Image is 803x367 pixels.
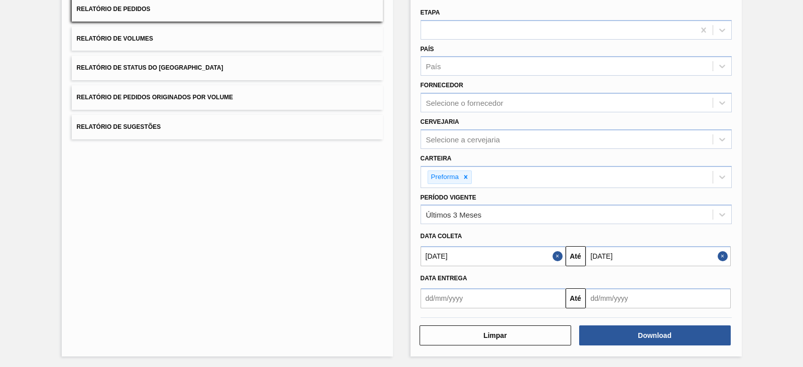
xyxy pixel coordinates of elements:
[77,123,161,130] span: Relatório de Sugestões
[553,246,566,266] button: Close
[586,246,731,266] input: dd/mm/yyyy
[586,288,731,308] input: dd/mm/yyyy
[421,9,440,16] label: Etapa
[421,46,434,53] label: País
[426,135,500,143] div: Selecione a cervejaria
[421,194,476,201] label: Período Vigente
[72,56,383,80] button: Relatório de Status do [GEOGRAPHIC_DATA]
[77,35,153,42] span: Relatório de Volumes
[421,246,566,266] input: dd/mm/yyyy
[428,171,461,183] div: Preforma
[77,64,223,71] span: Relatório de Status do [GEOGRAPHIC_DATA]
[77,6,151,13] span: Relatório de Pedidos
[421,118,459,125] label: Cervejaria
[421,233,462,240] span: Data coleta
[72,27,383,51] button: Relatório de Volumes
[426,99,503,107] div: Selecione o fornecedor
[420,325,571,345] button: Limpar
[72,85,383,110] button: Relatório de Pedidos Originados por Volume
[421,155,452,162] label: Carteira
[566,246,586,266] button: Até
[566,288,586,308] button: Até
[421,82,463,89] label: Fornecedor
[718,246,731,266] button: Close
[426,211,482,219] div: Últimos 3 Meses
[421,275,467,282] span: Data entrega
[579,325,731,345] button: Download
[421,288,566,308] input: dd/mm/yyyy
[72,115,383,139] button: Relatório de Sugestões
[426,62,441,71] div: País
[77,94,233,101] span: Relatório de Pedidos Originados por Volume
